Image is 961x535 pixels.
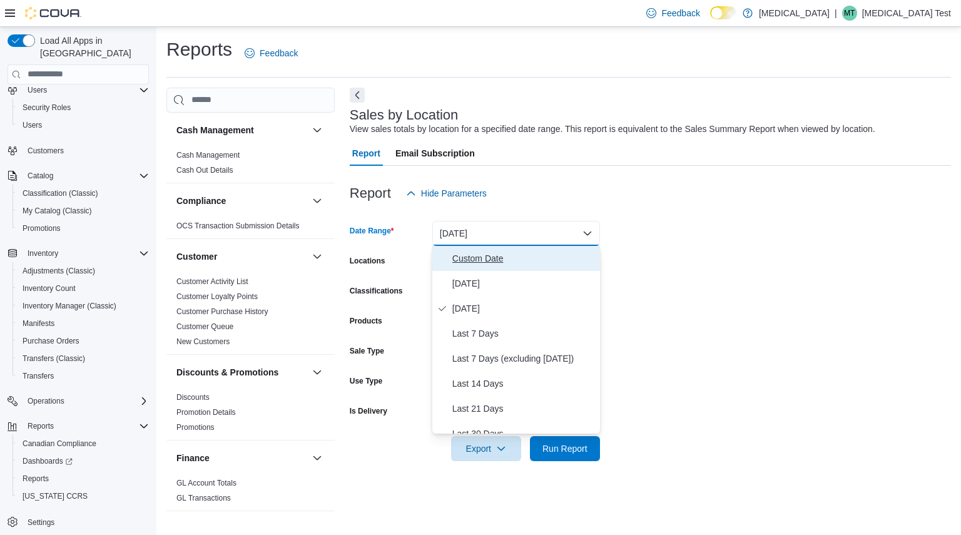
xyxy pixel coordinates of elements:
[23,246,149,261] span: Inventory
[260,47,298,59] span: Feedback
[18,369,149,384] span: Transfers
[176,423,215,432] a: Promotions
[18,118,47,133] a: Users
[166,390,335,440] div: Discounts & Promotions
[23,318,54,329] span: Manifests
[176,422,215,432] span: Promotions
[661,7,699,19] span: Feedback
[176,151,240,160] a: Cash Management
[176,124,307,136] button: Cash Management
[176,366,278,379] h3: Discounts & Promotions
[166,274,335,354] div: Customer
[23,188,98,198] span: Classification (Classic)
[23,439,96,449] span: Canadian Compliance
[18,118,149,133] span: Users
[18,471,149,486] span: Reports
[530,436,600,461] button: Run Report
[176,195,226,207] h3: Compliance
[176,307,268,317] span: Customer Purchase History
[18,454,149,469] span: Dashboards
[18,203,97,218] a: My Catalog (Classic)
[432,246,600,434] div: Select listbox
[28,517,54,527] span: Settings
[18,221,149,236] span: Promotions
[310,249,325,264] button: Customer
[18,351,90,366] a: Transfers (Classic)
[18,316,59,331] a: Manifests
[350,186,391,201] h3: Report
[28,146,64,156] span: Customers
[23,246,63,261] button: Inventory
[23,83,52,98] button: Users
[13,350,154,367] button: Transfers (Classic)
[451,436,521,461] button: Export
[176,494,231,502] a: GL Transactions
[23,394,69,409] button: Operations
[3,417,154,435] button: Reports
[166,218,335,238] div: Compliance
[28,171,53,181] span: Catalog
[310,451,325,466] button: Finance
[176,366,307,379] button: Discounts & Promotions
[18,281,81,296] a: Inventory Count
[3,81,154,99] button: Users
[310,365,325,380] button: Discounts & Promotions
[18,351,149,366] span: Transfers (Classic)
[350,346,384,356] label: Sale Type
[13,487,154,505] button: [US_STATE] CCRS
[240,41,303,66] a: Feedback
[18,221,66,236] a: Promotions
[176,452,307,464] button: Finance
[176,493,231,503] span: GL Transactions
[176,292,258,301] a: Customer Loyalty Points
[835,6,837,21] p: |
[23,371,54,381] span: Transfers
[23,223,61,233] span: Promotions
[23,419,149,434] span: Reports
[176,479,236,487] a: GL Account Totals
[176,277,248,287] span: Customer Activity List
[459,436,514,461] span: Export
[176,322,233,332] span: Customer Queue
[23,143,149,158] span: Customers
[18,436,101,451] a: Canadian Compliance
[18,334,84,349] a: Purchase Orders
[176,250,307,263] button: Customer
[23,514,149,529] span: Settings
[18,454,78,469] a: Dashboards
[28,248,58,258] span: Inventory
[350,256,385,266] label: Locations
[350,108,459,123] h3: Sales by Location
[176,478,236,488] span: GL Account Totals
[18,298,149,313] span: Inventory Manager (Classic)
[862,6,951,21] p: [MEDICAL_DATA] Test
[759,6,830,21] p: [MEDICAL_DATA]
[3,392,154,410] button: Operations
[13,367,154,385] button: Transfers
[176,407,236,417] span: Promotion Details
[350,316,382,326] label: Products
[166,148,335,183] div: Cash Management
[176,292,258,302] span: Customer Loyalty Points
[18,100,149,115] span: Security Roles
[13,470,154,487] button: Reports
[352,141,380,166] span: Report
[452,301,595,316] span: [DATE]
[176,195,307,207] button: Compliance
[23,168,149,183] span: Catalog
[18,471,54,486] a: Reports
[176,150,240,160] span: Cash Management
[23,456,73,466] span: Dashboards
[3,141,154,160] button: Customers
[23,301,116,311] span: Inventory Manager (Classic)
[350,226,394,236] label: Date Range
[350,88,365,103] button: Next
[18,186,149,201] span: Classification (Classic)
[23,103,71,113] span: Security Roles
[452,351,595,366] span: Last 7 Days (excluding [DATE])
[13,262,154,280] button: Adjustments (Classic)
[310,123,325,138] button: Cash Management
[23,266,95,276] span: Adjustments (Classic)
[28,396,64,406] span: Operations
[18,369,59,384] a: Transfers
